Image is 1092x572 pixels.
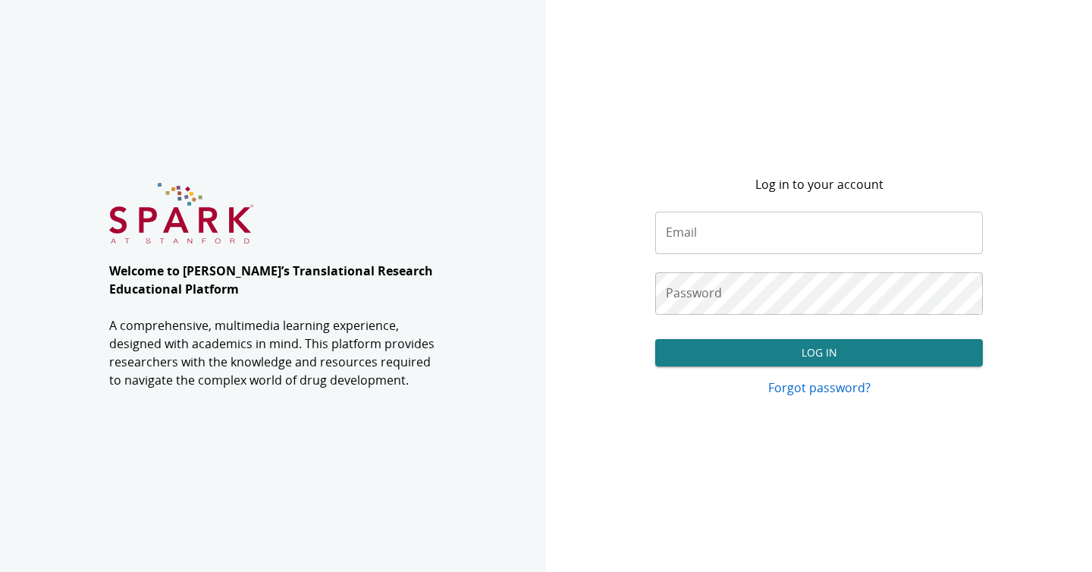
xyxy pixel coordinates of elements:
img: SPARK at Stanford [109,183,253,244]
p: A comprehensive, multimedia learning experience, designed with academics in mind. This platform p... [109,316,437,389]
button: Log In [655,339,983,367]
p: Log in to your account [755,175,883,193]
p: Welcome to [PERSON_NAME]’s Translational Research Educational Platform [109,262,437,298]
a: Forgot password? [655,379,983,397]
